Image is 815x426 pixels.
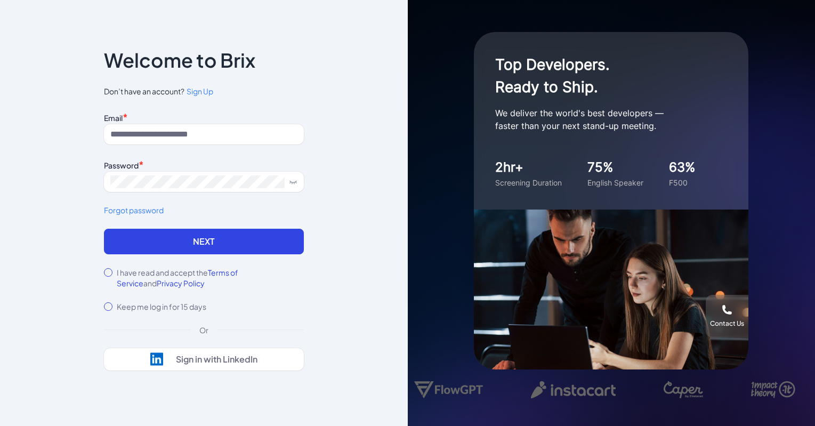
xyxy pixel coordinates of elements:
[104,113,123,123] label: Email
[495,53,708,98] h1: Top Developers. Ready to Ship.
[157,278,205,288] span: Privacy Policy
[587,177,643,188] div: English Speaker
[104,160,139,170] label: Password
[117,268,238,288] span: Terms of Service
[669,177,696,188] div: F500
[495,177,562,188] div: Screening Duration
[104,348,304,371] button: Sign in with LinkedIn
[176,354,257,365] div: Sign in with LinkedIn
[104,86,304,97] span: Don’t have an account?
[104,229,304,254] button: Next
[184,86,213,97] a: Sign Up
[104,205,304,216] a: Forgot password
[587,158,643,177] div: 75%
[495,107,708,132] p: We deliver the world's best developers — faster than your next stand-up meeting.
[187,86,213,96] span: Sign Up
[117,267,304,288] label: I have read and accept the and
[710,319,744,328] div: Contact Us
[104,52,255,69] p: Welcome to Brix
[495,158,562,177] div: 2hr+
[669,158,696,177] div: 63%
[191,325,217,335] div: Or
[706,295,748,337] button: Contact Us
[117,301,206,312] label: Keep me log in for 15 days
